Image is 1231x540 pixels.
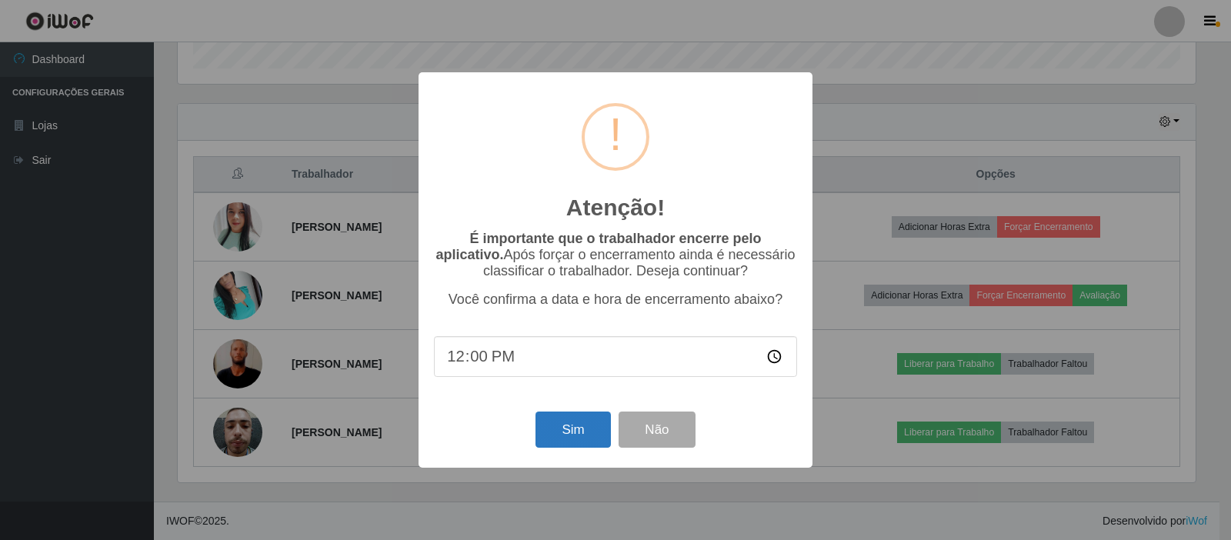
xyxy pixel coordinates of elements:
[434,292,797,308] p: Você confirma a data e hora de encerramento abaixo?
[434,231,797,279] p: Após forçar o encerramento ainda é necessário classificar o trabalhador. Deseja continuar?
[535,412,610,448] button: Sim
[435,231,761,262] b: É importante que o trabalhador encerre pelo aplicativo.
[619,412,695,448] button: Não
[566,194,665,222] h2: Atenção!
